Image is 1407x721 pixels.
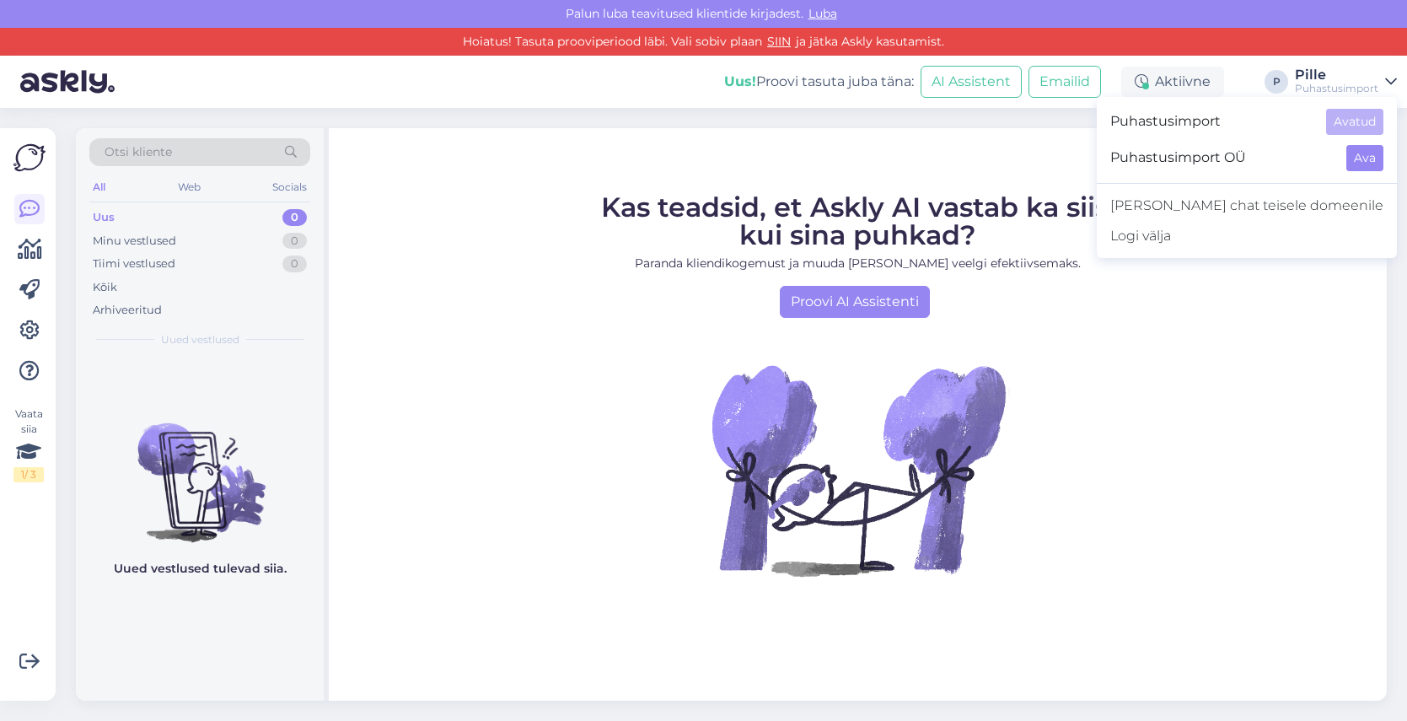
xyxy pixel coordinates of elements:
[724,73,756,89] b: Uus!
[803,6,842,21] span: Luba
[89,176,109,198] div: All
[1097,191,1397,221] a: [PERSON_NAME] chat teisele domeenile
[1121,67,1224,97] div: Aktiivne
[601,255,1115,272] p: Paranda kliendikogemust ja muuda [PERSON_NAME] veelgi efektiivsemaks.
[13,142,46,174] img: Askly Logo
[76,393,324,545] img: No chats
[921,66,1022,98] button: AI Assistent
[269,176,310,198] div: Socials
[93,233,176,250] div: Minu vestlused
[161,332,239,347] span: Uued vestlused
[282,209,307,226] div: 0
[1028,66,1101,98] button: Emailid
[780,286,930,318] a: Proovi AI Assistenti
[1346,145,1383,171] button: Ava
[93,256,175,272] div: Tiimi vestlused
[114,560,287,578] p: Uued vestlused tulevad siia.
[1295,68,1378,82] div: Pille
[282,233,307,250] div: 0
[706,318,1010,621] img: No Chat active
[762,34,796,49] a: SIIN
[93,279,117,296] div: Kõik
[1295,82,1378,95] div: Puhastusimport
[1110,145,1333,171] span: Puhastusimport OÜ
[1097,221,1397,251] div: Logi välja
[724,72,914,92] div: Proovi tasuta juba täna:
[13,467,44,482] div: 1 / 3
[105,143,172,161] span: Otsi kliente
[1326,109,1383,135] button: Avatud
[93,302,162,319] div: Arhiveeritud
[93,209,115,226] div: Uus
[1110,109,1313,135] span: Puhastusimport
[601,191,1115,251] span: Kas teadsid, et Askly AI vastab ka siis, kui sina puhkad?
[1265,70,1288,94] div: P
[282,256,307,272] div: 0
[13,406,44,482] div: Vaata siia
[1295,68,1397,95] a: PillePuhastusimport
[175,176,204,198] div: Web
